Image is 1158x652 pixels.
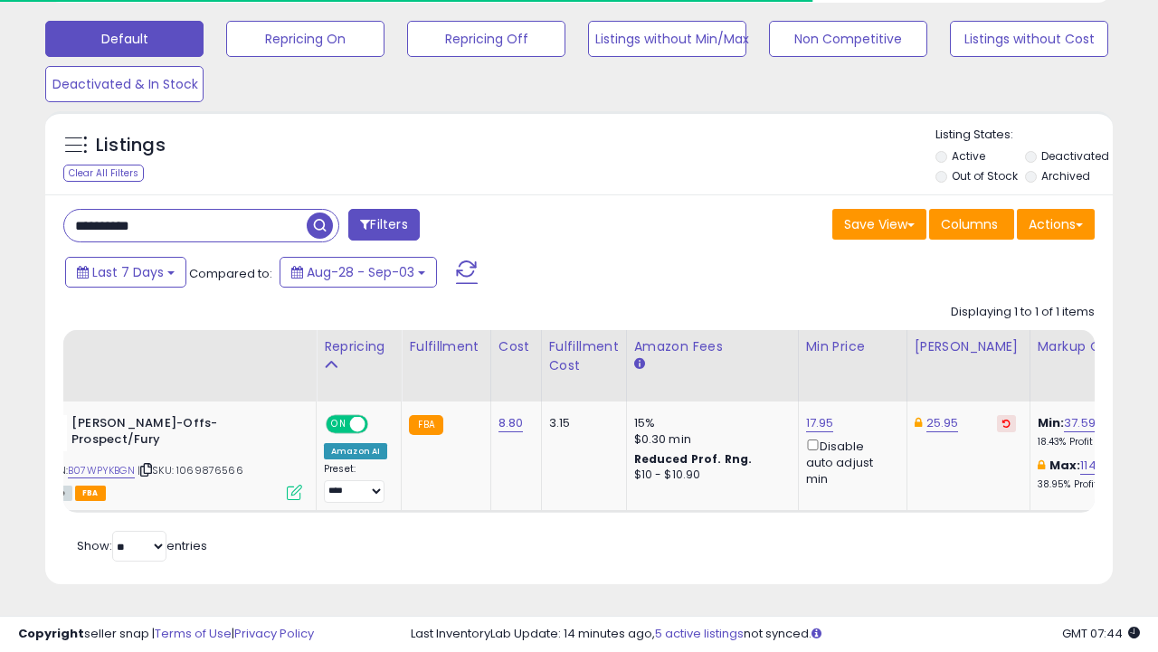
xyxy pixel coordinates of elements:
span: Show: entries [77,537,207,554]
label: Deactivated [1041,148,1109,164]
label: Out of Stock [952,168,1018,184]
small: FBA [409,415,442,435]
label: Archived [1041,168,1090,184]
div: Fulfillment [409,337,482,356]
div: 15% [634,415,784,431]
div: seller snap | | [18,626,314,643]
button: Listings without Min/Max [588,21,746,57]
div: $10 - $10.90 [634,468,784,483]
a: 25.95 [926,414,959,432]
i: This overrides the store level Dynamic Max Price for this listing [915,417,922,429]
h5: Listings [96,133,166,158]
span: OFF [365,416,394,431]
div: ASIN: [31,415,302,499]
a: 8.80 [498,414,524,432]
button: Repricing Off [407,21,565,57]
div: Title [26,337,308,356]
button: Default [45,21,204,57]
button: Last 7 Days [65,257,186,288]
span: ON [327,416,350,431]
div: $0.30 min [634,431,784,448]
label: Active [952,148,985,164]
small: Amazon Fees. [634,356,645,373]
b: Max: [1049,457,1081,474]
span: FBA [75,486,106,501]
span: Compared to: [189,265,272,282]
a: 17.95 [806,414,834,432]
button: Deactivated & In Stock [45,66,204,102]
div: Last InventoryLab Update: 14 minutes ago, not synced. [411,626,1140,643]
div: Repricing [324,337,394,356]
span: Aug-28 - Sep-03 [307,263,414,281]
i: This overrides the store level max markup for this listing [1038,459,1045,471]
div: Displaying 1 to 1 of 1 items [951,304,1095,321]
div: Preset: [324,463,387,504]
div: 3.15 [549,415,612,431]
span: 2025-09-12 07:44 GMT [1062,625,1140,642]
div: Amazon AI [324,443,387,459]
button: Repricing On [226,21,384,57]
div: [PERSON_NAME] [915,337,1022,356]
strong: Copyright [18,625,84,642]
p: Listing States: [935,127,1113,144]
div: Amazon Fees [634,337,791,356]
div: Clear All Filters [63,165,144,182]
button: Listings without Cost [950,21,1108,57]
div: Fulfillment Cost [549,337,619,375]
a: 37.59 [1064,414,1096,432]
a: Privacy Policy [234,625,314,642]
span: Last 7 Days [92,263,164,281]
button: Save View [832,209,926,240]
button: Actions [1017,209,1095,240]
b: Reduced Prof. Rng. [634,451,753,467]
span: Columns [941,215,998,233]
b: Min: [1038,414,1065,431]
b: [PERSON_NAME]-Offs-Prospect/Fury [71,415,291,453]
button: Non Competitive [769,21,927,57]
i: Revert to store-level Dynamic Max Price [1002,419,1011,428]
button: Filters [348,209,419,241]
span: | SKU: 1069876566 [138,463,243,477]
div: Cost [498,337,534,356]
button: Columns [929,209,1014,240]
div: Disable auto adjust min [806,436,893,488]
a: 114.86 [1080,457,1114,475]
a: Terms of Use [155,625,232,642]
div: Min Price [806,337,899,356]
a: B07WPYKBGN [68,463,135,478]
a: 5 active listings [655,625,744,642]
button: Aug-28 - Sep-03 [280,257,437,288]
